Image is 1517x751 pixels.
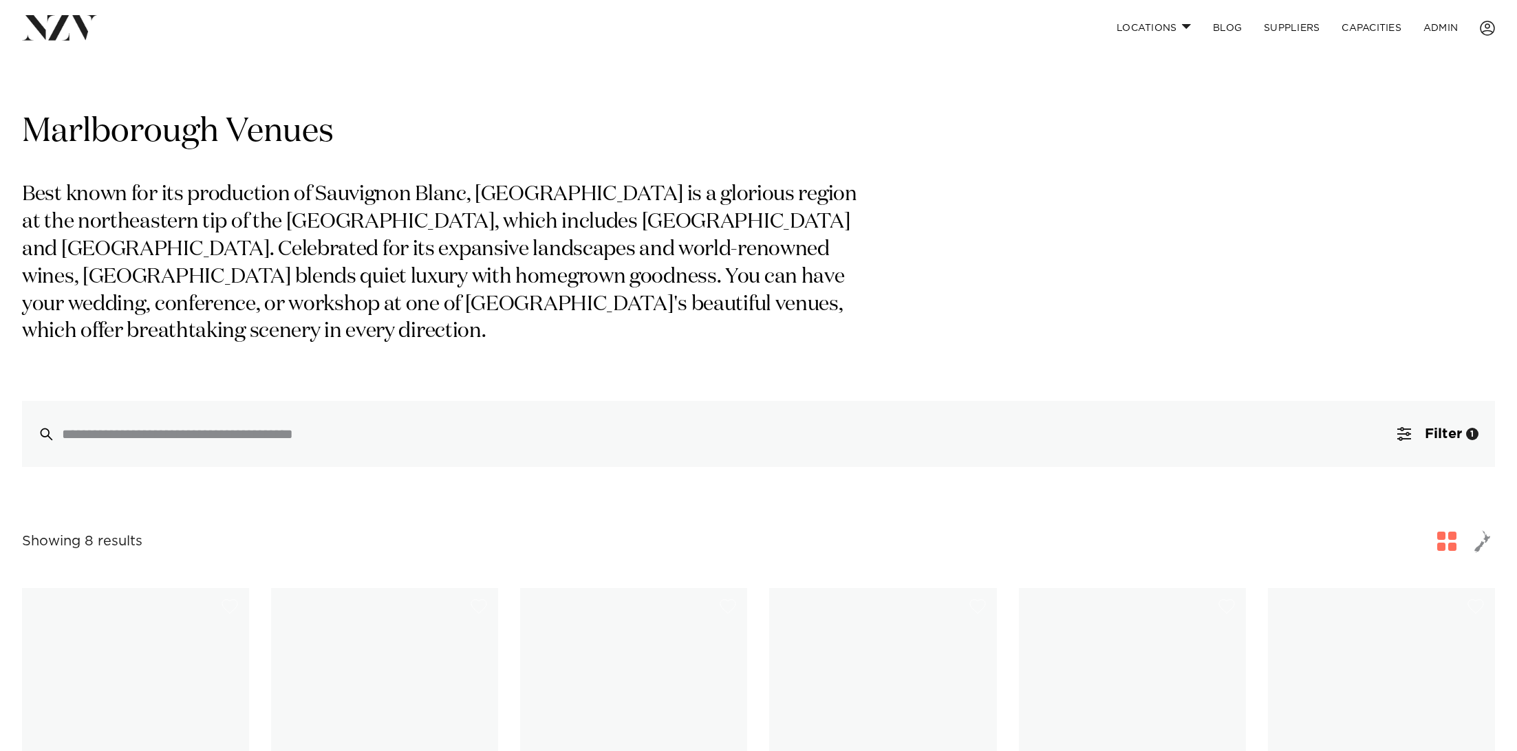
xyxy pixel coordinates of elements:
[22,15,97,40] img: nzv-logo.png
[1412,13,1469,43] a: ADMIN
[1331,13,1412,43] a: Capacities
[1425,427,1462,441] span: Filter
[22,531,142,552] div: Showing 8 results
[1106,13,1202,43] a: Locations
[22,111,1495,154] h1: Marlborough Venues
[22,182,872,346] p: Best known for its production of Sauvignon Blanc, [GEOGRAPHIC_DATA] is a glorious region at the n...
[1466,428,1478,440] div: 1
[1202,13,1253,43] a: BLOG
[1253,13,1331,43] a: SUPPLIERS
[1381,401,1495,467] button: Filter1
